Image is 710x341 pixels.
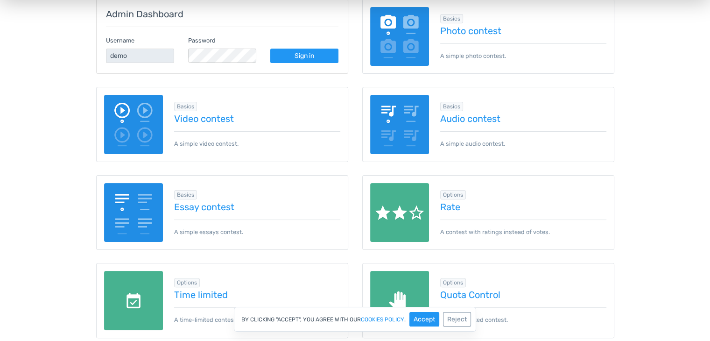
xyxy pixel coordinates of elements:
span: Browse all in Basics [174,190,197,199]
img: essay-contest.png.webp [104,183,163,242]
span: Browse all in Options [440,190,466,199]
span: Browse all in Options [174,278,200,287]
span: Browse all in Basics [440,102,463,111]
button: Accept [409,312,439,327]
p: A simple essays contest. [174,220,340,236]
img: video-poll.png.webp [104,95,163,154]
p: A simple video contest. [174,131,340,148]
img: audio-poll.png.webp [370,95,429,154]
span: Browse all in Options [440,278,466,287]
p: A simple photo contest. [440,43,606,60]
img: quota-limited.png.webp [370,271,429,330]
img: rate.png.webp [370,183,429,242]
a: cookies policy [361,317,404,322]
a: Photo contest [440,26,606,36]
p: A simple audio contest. [440,131,606,148]
a: Rate [440,202,606,212]
p: A contest with ratings instead of votes. [440,220,606,236]
div: By clicking "Accept", you agree with our . [234,307,476,332]
label: Password [188,36,216,45]
button: Reject [443,312,471,327]
img: image-poll.png.webp [370,7,429,66]
img: date-limited.png.webp [104,271,163,330]
a: Quota Control [440,290,606,300]
h5: Admin Dashboard [106,9,338,19]
a: Time limited [174,290,340,300]
span: Browse all in Basics [174,102,197,111]
span: Browse all in Basics [440,14,463,23]
a: Audio contest [440,114,606,124]
a: Essay contest [174,202,340,212]
a: Sign in [270,49,338,63]
a: Video contest [174,114,340,124]
label: Username [106,36,134,45]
